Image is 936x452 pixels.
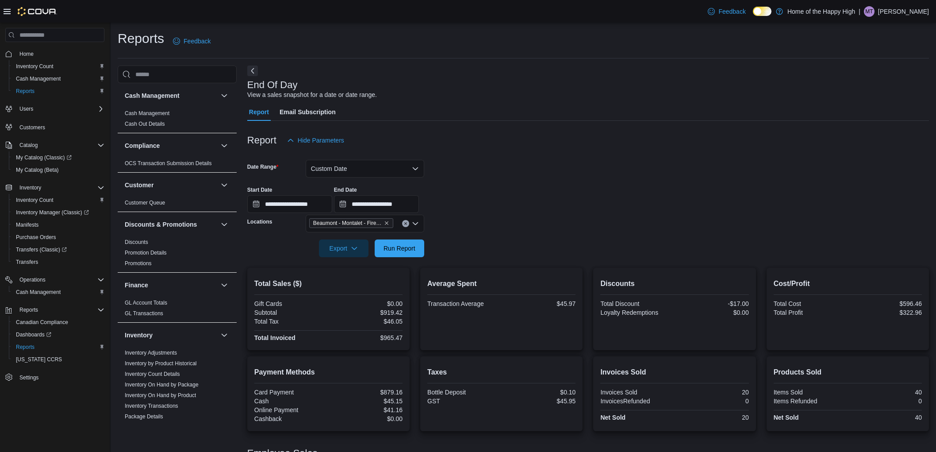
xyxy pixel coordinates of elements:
button: Run Report [375,240,424,257]
button: Manifests [9,219,108,231]
button: Custom Date [306,160,424,178]
span: Inventory [19,184,41,191]
a: Inventory Adjustments [125,350,177,356]
a: Feedback [704,3,749,20]
a: Dashboards [12,329,55,340]
a: Dashboards [9,328,108,341]
button: Hide Parameters [284,131,348,149]
span: GL Account Totals [125,299,167,306]
span: Export [324,240,363,257]
button: Next [247,66,258,76]
div: Bottle Deposit [427,389,500,396]
button: Customer [125,181,217,189]
button: Export [319,240,368,257]
p: | [859,6,860,17]
span: My Catalog (Beta) [16,166,59,174]
div: Items Sold [774,389,846,396]
h3: Report [247,135,276,146]
a: Cash Out Details [125,121,165,127]
button: Discounts & Promotions [125,220,217,229]
button: Inventory [2,182,108,194]
span: Package Details [125,413,163,420]
button: Inventory [125,331,217,340]
span: Home [16,48,104,59]
button: Inventory Count [9,194,108,206]
span: Beaumont - Montalet - Fire & Flower [313,219,382,228]
label: End Date [334,186,357,193]
div: Gift Cards [254,300,327,307]
button: Inventory [16,182,45,193]
span: My Catalog (Classic) [16,154,72,161]
button: Customer [219,180,230,190]
div: $45.97 [503,300,576,307]
a: Transfers (Classic) [12,244,70,255]
div: Total Cost [774,300,846,307]
a: Customers [16,122,49,133]
span: Inventory Count [16,197,54,204]
a: Settings [16,372,42,383]
div: $46.05 [330,318,403,325]
span: Reports [16,344,35,351]
button: Reports [9,341,108,353]
div: Cash [254,398,327,405]
div: Customer [118,197,237,212]
span: Reports [16,305,104,315]
span: Run Report [384,244,415,253]
h3: Compliance [125,141,160,150]
span: Email Subscription [280,103,336,121]
a: Canadian Compliance [12,317,72,328]
a: GL Transactions [125,310,163,317]
span: Cash Management [12,287,104,297]
div: Compliance [118,158,237,172]
span: Inventory Count [12,195,104,205]
button: Cash Management [125,91,217,100]
span: Transfers [12,257,104,267]
span: Report [249,103,269,121]
div: Maeryn Thrall [864,6,875,17]
button: Clear input [402,220,409,227]
label: Locations [247,218,272,225]
div: $879.16 [330,389,403,396]
span: Promotion Details [125,249,167,256]
a: Inventory Count Details [125,371,180,377]
span: Washington CCRS [12,354,104,365]
a: Reports [12,86,38,97]
span: Cash Out Details [125,120,165,127]
div: Total Tax [254,318,327,325]
nav: Complex example [5,44,104,407]
a: My Catalog (Classic) [9,151,108,164]
span: Cash Management [16,289,61,296]
h3: End Of Day [247,80,298,90]
div: 40 [849,414,922,421]
label: Start Date [247,186,272,193]
h2: Taxes [427,367,575,378]
button: Open list of options [412,220,419,227]
span: Transfers [16,259,38,266]
h3: Finance [125,281,148,290]
span: Inventory Manager (Classic) [12,207,104,218]
span: Inventory [16,182,104,193]
button: Compliance [219,140,230,151]
span: Home [19,50,34,58]
button: Inventory [219,330,230,340]
h2: Cost/Profit [774,278,922,289]
a: Inventory Count [12,195,57,205]
div: $45.15 [330,398,403,405]
span: Purchase Orders [12,232,104,243]
span: Customers [16,121,104,132]
a: Inventory On Hand by Product [125,392,196,398]
button: Settings [2,371,108,384]
span: Transfers (Classic) [16,246,67,253]
h1: Reports [118,30,164,47]
a: Manifests [12,220,42,230]
span: Inventory Manager (Classic) [16,209,89,216]
span: Beaumont - Montalet - Fire & Flower [309,218,393,228]
h2: Total Sales ($) [254,278,403,289]
div: View a sales snapshot for a date or date range. [247,90,377,100]
div: $322.96 [849,309,922,316]
h3: Inventory [125,331,153,340]
div: Discounts & Promotions [118,237,237,272]
span: Manifests [16,221,38,228]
